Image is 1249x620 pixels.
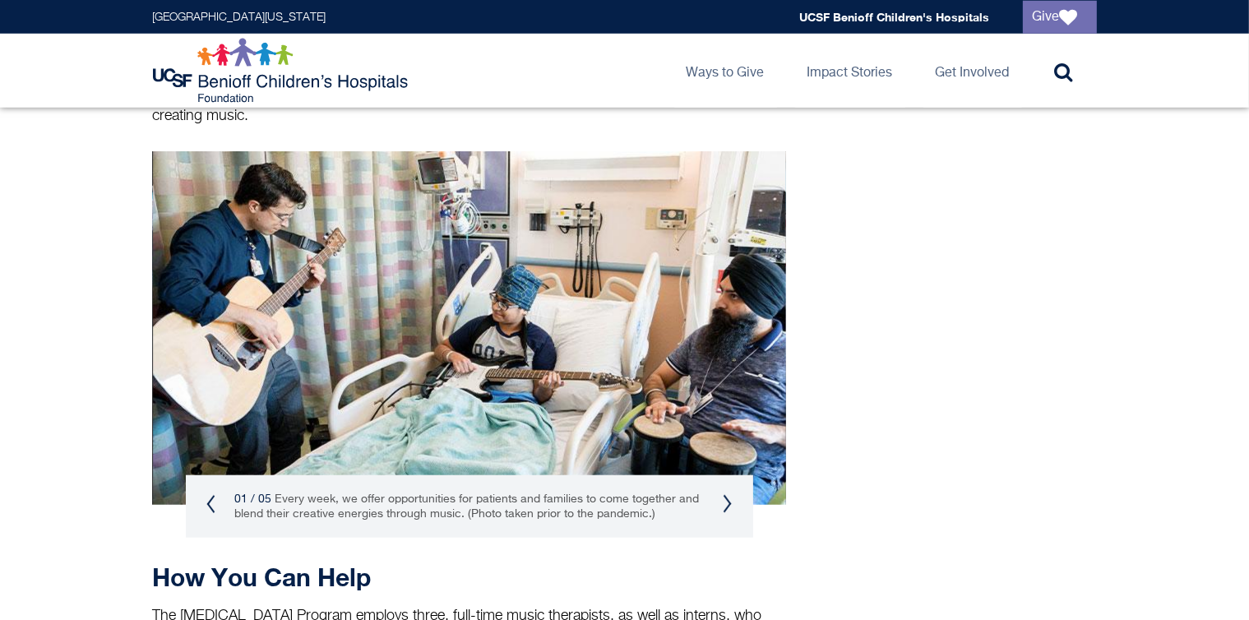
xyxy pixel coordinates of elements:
[153,151,786,505] img: Music Therapy at UCSF Benioff Children's Hospital Oakland
[923,34,1023,108] a: Get Involved
[206,494,216,514] button: Previous
[153,38,412,104] img: Logo for UCSF Benioff Children's Hospitals Foundation
[673,34,778,108] a: Ways to Give
[235,493,700,520] small: Every week, we offer opportunities for patients and families to come together and blend their cre...
[1023,1,1097,34] a: Give
[800,10,990,24] a: UCSF Benioff Children's Hospitals
[723,494,733,514] button: Next
[794,34,906,108] a: Impact Stories
[235,493,272,505] span: 01 / 05
[153,12,326,23] a: [GEOGRAPHIC_DATA][US_STATE]
[153,562,372,592] strong: How You Can Help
